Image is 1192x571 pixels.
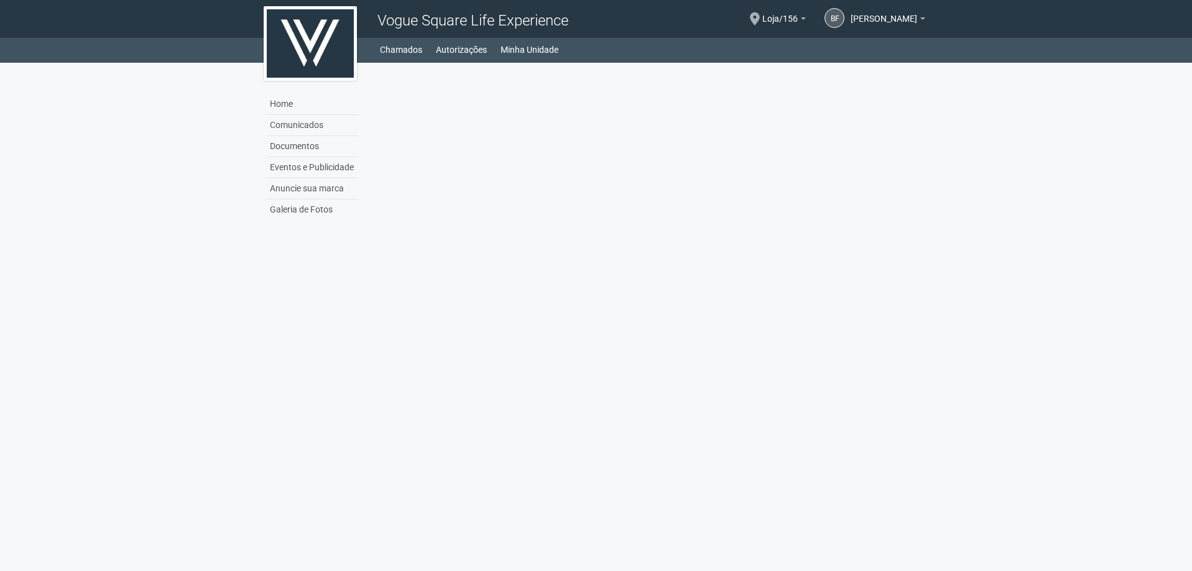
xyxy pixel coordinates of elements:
[380,41,422,58] a: Chamados
[501,41,558,58] a: Minha Unidade
[267,178,359,199] a: Anuncie sua marca
[851,16,925,25] a: [PERSON_NAME]
[377,12,568,29] span: Vogue Square Life Experience
[762,2,798,24] span: Loja/156
[267,199,359,220] a: Galeria de Fotos
[264,6,357,81] img: logo.jpg
[267,115,359,136] a: Comunicados
[851,2,917,24] span: Bianca Fragoso Kraemer Moraes da Silva
[762,16,806,25] a: Loja/156
[436,41,487,58] a: Autorizações
[825,8,844,28] a: BF
[267,136,359,157] a: Documentos
[267,94,359,115] a: Home
[267,157,359,178] a: Eventos e Publicidade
